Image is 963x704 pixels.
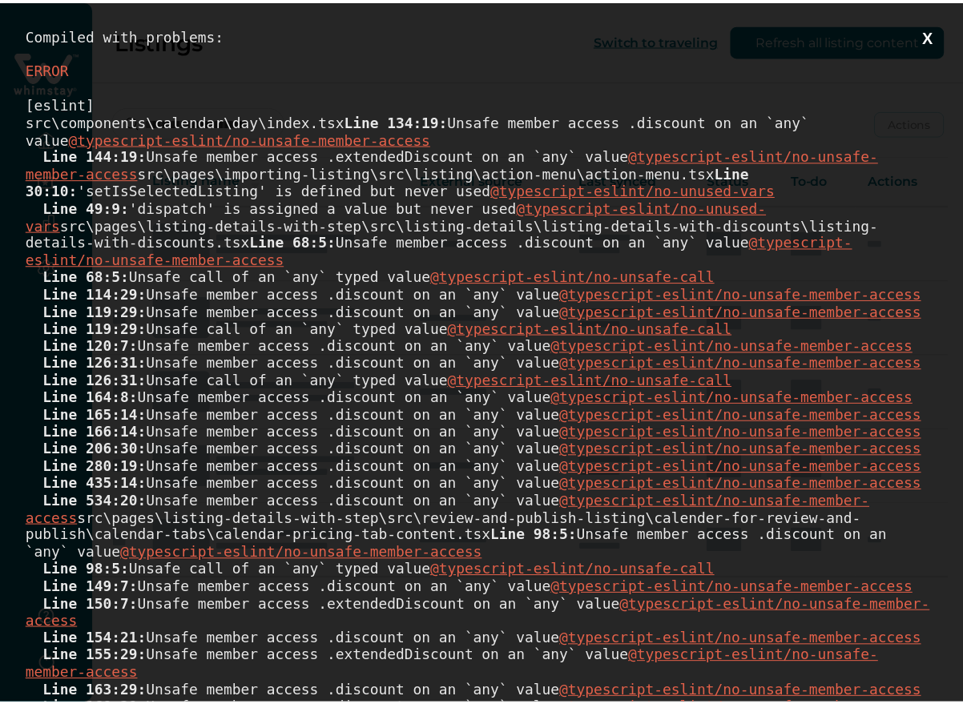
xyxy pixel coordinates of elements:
span: Line 435:14: [43,475,147,492]
span: Line 68:5: [43,268,130,284]
u: @typescript-eslint/no-unsafe-member-access [555,388,920,405]
span: Line 126:31: [43,372,147,388]
u: @typescript-eslint/no-unsafe-member-access [69,130,433,147]
span: Line 163:29: [43,683,147,700]
u: @typescript-eslint/no-unsafe-member-access [121,545,486,561]
u: @typescript-eslint/no-unsafe-member-access [26,648,885,682]
span: Line 68:5: [252,233,338,250]
span: Line 134:19: [347,112,451,129]
u: @typescript-eslint/no-unsafe-member-access [26,233,859,268]
span: Line 280:19: [43,458,147,475]
u: @typescript-eslint/no-unused-vars [494,181,781,198]
span: Line 49:9: [43,199,130,215]
span: Line 154:21: [43,631,147,648]
u: @typescript-eslint/no-unsafe-member-access [555,579,920,596]
span: Line 98:5: [43,561,130,578]
span: Line 120:7: [43,337,139,354]
span: Line 166:14: [43,424,147,441]
u: @typescript-eslint/no-unused-vars [26,199,772,233]
span: Line 149:7: [43,579,139,596]
span: Line 206:30: [43,441,147,457]
span: Line 164:8: [43,388,139,405]
u: @typescript-eslint/no-unsafe-member-access [26,597,937,631]
span: Line 119:29: [43,303,147,320]
u: @typescript-eslint/no-unsafe-call [451,320,738,336]
u: @typescript-eslint/no-unsafe-member-access [564,475,929,492]
u: @typescript-eslint/no-unsafe-member-access [26,147,885,181]
u: @typescript-eslint/no-unsafe-member-access [564,424,929,441]
span: Line 150:7: [43,597,139,613]
u: @typescript-eslint/no-unsafe-member-access [564,285,929,302]
span: Line 144:19: [43,147,147,163]
u: @typescript-eslint/no-unsafe-call [433,561,720,578]
u: @typescript-eslint/no-unsafe-member-access [26,493,876,527]
span: Line 165:14: [43,406,147,423]
u: @typescript-eslint/no-unsafe-member-access [564,683,929,700]
span: Line 119:29: [43,320,147,336]
u: @typescript-eslint/no-unsafe-member-access [564,441,929,457]
u: @typescript-eslint/no-unsafe-member-access [564,406,929,423]
span: Line 30:10: [26,164,764,199]
span: Line 155:29: [43,648,147,665]
span: Line 534:20: [43,493,147,509]
u: @typescript-eslint/no-unsafe-member-access [564,631,929,648]
u: @typescript-eslint/no-unsafe-member-access [564,354,929,371]
span: Compiled with problems: [26,26,225,42]
span: ERROR [26,60,69,77]
u: @typescript-eslint/no-unsafe-call [433,268,720,284]
span: Line 114:29: [43,285,147,302]
span: Line 98:5: [494,527,581,544]
u: @typescript-eslint/no-unsafe-member-access [564,458,929,475]
u: @typescript-eslint/no-unsafe-call [451,372,738,388]
button: X [925,26,945,46]
span: Line 126:31: [43,354,147,371]
u: @typescript-eslint/no-unsafe-member-access [564,303,929,320]
u: @typescript-eslint/no-unsafe-member-access [555,337,920,354]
